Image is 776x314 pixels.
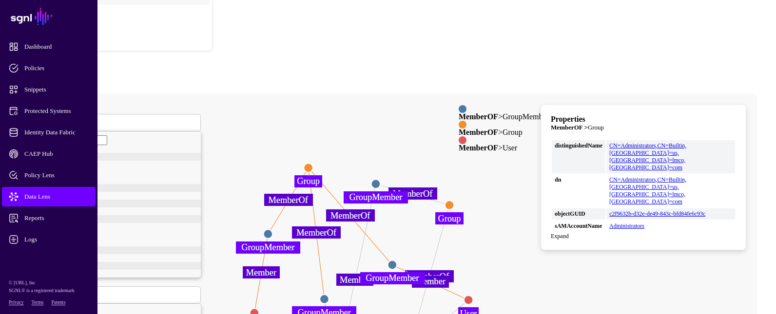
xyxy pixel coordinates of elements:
a: Policy Lens [2,166,96,185]
a: CN=Administrators,CN=Builtin,[GEOGRAPHIC_DATA]=us,[GEOGRAPHIC_DATA]=lmco,[GEOGRAPHIC_DATA]=com [609,176,686,205]
a: POC [20,2,212,33]
a: Expand [551,233,569,240]
text: GroupMember [349,192,402,202]
p: © [URL], Inc [9,279,89,287]
text: Group [297,176,320,186]
p: SGNL® is a registered trademark [9,287,89,295]
strong: objectGUID [555,210,602,218]
strong: MemberOF [459,128,498,136]
a: Snippets [2,80,96,99]
h4: Group [551,124,736,131]
div: > GroupMember [459,113,549,121]
a: CN=Administrators,CN=Builtin,[GEOGRAPHIC_DATA]=us,[GEOGRAPHIC_DATA]=lmco,[GEOGRAPHIC_DATA]=com [609,142,686,171]
a: Privacy [9,299,24,305]
div: Atlas [30,246,201,254]
strong: sAMAccountName [555,222,602,230]
text: MemberOf [409,272,449,281]
div: ActiveDirectory [30,262,201,270]
span: CAEP Hub [9,149,104,159]
a: Administrators [609,222,644,229]
div: MemberOF [30,153,201,161]
h2: Data Lens [4,66,772,79]
a: Protected Systems [2,101,96,121]
text: MemberOf [393,189,433,199]
strong: MemberOF > [551,124,588,131]
a: c2f9632b-d32e-de49-843c-bfd84fe6c93c [609,210,705,217]
a: Logs [2,230,96,249]
a: Patents [51,299,65,305]
text: Member [415,277,446,286]
h3: Properties [551,115,736,124]
strong: dn [555,176,602,184]
text: Group [438,214,461,223]
a: Admin [2,251,96,271]
strong: MemberOF [459,112,498,121]
text: MemberOf [296,228,336,238]
a: Terms [32,299,44,305]
span: Protected Systems [9,106,104,116]
div: DB2 [30,200,201,207]
text: GroupMember [366,273,419,283]
text: Member [246,268,276,277]
span: Identity Data Fabric [9,128,104,137]
div: Log out [20,36,212,43]
span: Logs [9,235,104,244]
text: MemberOf [330,211,370,221]
a: Policies [2,58,96,78]
a: Reports [2,208,96,228]
div: AD_memberOf [30,184,201,192]
span: Reports [9,213,104,223]
div: > Group [459,129,549,136]
div: MySQL [30,215,201,223]
text: Member [340,275,370,285]
text: MemberOf [268,195,308,205]
a: Dashboard [2,37,96,56]
text: GroupMember [241,242,294,252]
a: Data Lens [2,187,96,206]
a: CAEP Hub [2,144,96,164]
span: Data Lens [9,192,104,202]
div: > User [459,144,549,152]
span: Snippets [9,85,104,94]
span: Dashboard [9,42,104,52]
span: Policies [9,63,104,73]
strong: distinguishedName [555,142,602,149]
strong: MemberOF [459,144,498,152]
a: Identity Data Fabric [2,123,96,142]
a: SGNL [6,6,92,27]
span: Policy Lens [9,170,104,180]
